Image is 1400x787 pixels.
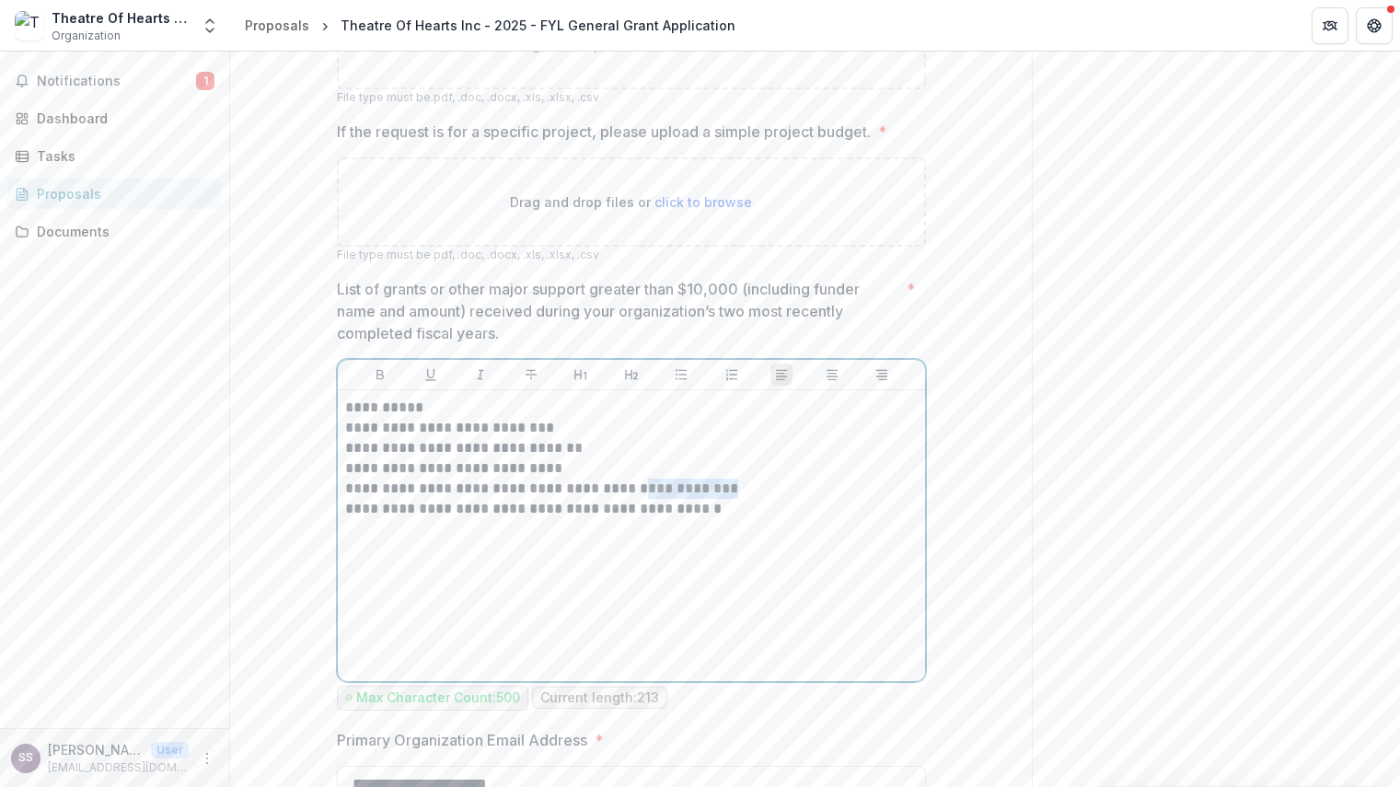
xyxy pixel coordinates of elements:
button: Partners [1312,7,1348,44]
button: More [196,747,218,770]
button: Bullet List [670,364,692,386]
div: Documents [37,222,207,241]
a: Proposals [237,12,317,39]
nav: breadcrumb [237,12,743,39]
span: Notifications [37,74,196,89]
a: Proposals [7,179,222,209]
span: 1 [196,72,214,90]
button: Heading 2 [620,364,642,386]
span: click to browse [654,194,752,210]
div: Theatre Of Hearts Inc [52,8,190,28]
p: Max Character Count: 500 [356,690,520,706]
p: Primary Organization Email Address [337,729,587,751]
p: [EMAIL_ADDRESS][DOMAIN_NAME] [48,759,189,776]
span: Organization [52,28,121,44]
button: Open entity switcher [197,7,223,44]
button: Bold [369,364,391,386]
div: Tasks [37,146,207,166]
p: File type must be .pdf, .doc, .docx, .xls, .xlsx, .csv [337,247,926,263]
button: Italicize [469,364,492,386]
button: Strike [520,364,542,386]
button: Get Help [1356,7,1393,44]
button: Underline [420,364,442,386]
div: Dashboard [37,109,207,128]
p: User [151,742,189,758]
button: Ordered List [721,364,743,386]
button: Align Left [770,364,793,386]
div: Sheila Scott-Wilkinson [18,752,33,764]
p: Current length: 213 [540,690,659,706]
a: Documents [7,216,222,247]
p: [PERSON_NAME] [48,740,144,759]
p: List of grants or other major support greater than $10,000 (including funder name and amount) rec... [337,278,899,344]
a: Tasks [7,141,222,171]
div: Proposals [37,184,207,203]
a: Dashboard [7,103,222,133]
img: Theatre Of Hearts Inc [15,11,44,41]
div: Proposals [245,16,309,35]
button: Align Center [821,364,843,386]
div: Theatre Of Hearts Inc - 2025 - FYL General Grant Application [341,16,735,35]
button: Notifications1 [7,66,222,96]
button: Align Right [871,364,893,386]
button: Heading 1 [570,364,592,386]
p: If the request is for a specific project, please upload a simple project budget. [337,121,871,143]
p: Drag and drop files or [510,192,752,212]
span: click to browse [654,37,752,52]
p: File type must be .pdf, .doc, .docx, .xls, .xlsx, .csv [337,89,926,106]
